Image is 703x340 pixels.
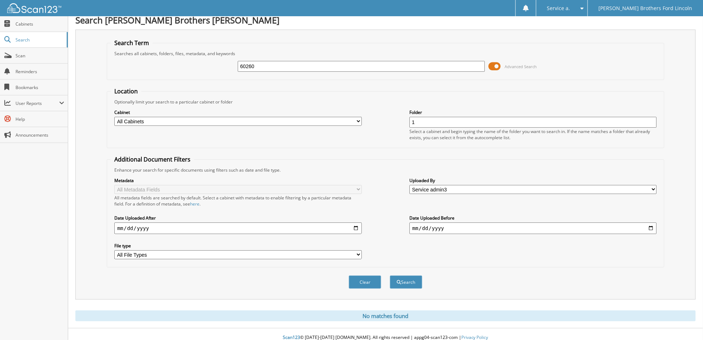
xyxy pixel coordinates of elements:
span: Advanced Search [505,64,537,69]
span: User Reports [16,100,59,106]
button: Clear [349,275,381,289]
label: Date Uploaded Before [409,215,657,221]
input: end [409,222,657,234]
span: Cabinets [16,21,64,27]
span: [PERSON_NAME] Brothers Ford Lincoln [599,6,693,10]
div: No matches found [75,310,696,321]
div: Optionally limit your search to a particular cabinet or folder [111,99,660,105]
span: Reminders [16,69,64,75]
legend: Location [111,87,141,95]
input: start [114,222,362,234]
div: Searches all cabinets, folders, files, metadata, and keywords [111,50,660,57]
span: Search [16,37,63,43]
label: File type [114,243,362,249]
div: Select a cabinet and begin typing the name of the folder you want to search in. If the name match... [409,128,657,141]
label: Folder [409,109,657,115]
span: Service a. [547,6,570,10]
legend: Additional Document Filters [111,155,194,163]
div: Enhance your search for specific documents using filters such as date and file type. [111,167,660,173]
iframe: Chat Widget [667,305,703,340]
label: Date Uploaded After [114,215,362,221]
label: Uploaded By [409,177,657,184]
legend: Search Term [111,39,153,47]
span: Bookmarks [16,84,64,90]
a: here [190,201,199,207]
button: Search [390,275,422,289]
h1: Search [PERSON_NAME] Brothers [PERSON_NAME] [75,14,696,26]
label: Cabinet [114,109,362,115]
img: scan123-logo-white.svg [7,3,61,13]
span: Scan [16,53,64,59]
label: Metadata [114,177,362,184]
span: Announcements [16,132,64,138]
div: All metadata fields are searched by default. Select a cabinet with metadata to enable filtering b... [114,195,362,207]
span: Help [16,116,64,122]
